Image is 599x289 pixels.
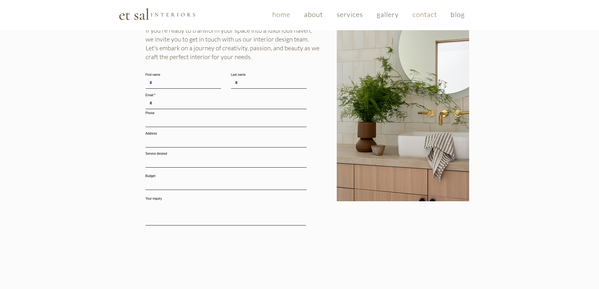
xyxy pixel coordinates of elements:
[337,24,469,201] img: Close-up of a modern bathroom vanity with a rectangular white sink, gold fixtures, and a round mi...
[377,10,399,19] span: gallery
[146,175,307,178] label: Budget
[146,112,307,115] label: Phone
[119,8,196,20] img: Et Sal Logo
[267,7,470,22] nav: Site
[337,10,363,19] span: services
[267,7,296,22] a: home
[318,48,334,54] iframe: Pin to Pinterest
[231,73,307,76] label: Last name
[304,10,323,19] span: about
[371,7,404,22] a: gallery
[146,94,307,97] label: Email
[413,10,437,19] span: contact
[298,7,329,22] a: about
[451,10,464,19] span: blog
[146,152,307,155] label: Service desired
[407,7,443,22] a: contact
[445,7,470,22] a: blog
[146,73,221,76] label: First name
[146,197,306,200] label: Your inquiry
[331,7,369,22] a: services
[146,132,307,135] label: Address
[272,10,290,19] span: home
